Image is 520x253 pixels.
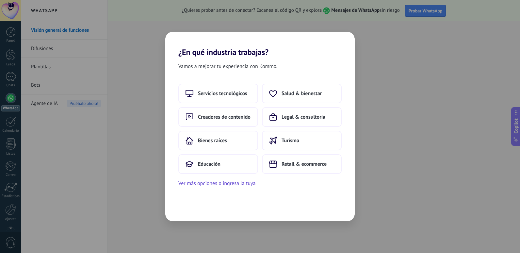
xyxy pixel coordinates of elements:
span: Salud & bienestar [282,90,322,97]
button: Turismo [262,131,342,150]
span: Retail & ecommerce [282,161,327,167]
span: Servicios tecnológicos [198,90,247,97]
span: Vamos a mejorar tu experiencia con Kommo. [178,62,277,71]
button: Bienes raíces [178,131,258,150]
span: Bienes raíces [198,137,227,144]
span: Legal & consultoría [282,114,325,120]
span: Turismo [282,137,299,144]
button: Servicios tecnológicos [178,84,258,103]
button: Retail & ecommerce [262,154,342,174]
button: Creadores de contenido [178,107,258,127]
button: Salud & bienestar [262,84,342,103]
button: Educación [178,154,258,174]
span: Creadores de contenido [198,114,251,120]
button: Legal & consultoría [262,107,342,127]
button: Ver más opciones o ingresa la tuya [178,179,255,188]
span: Educación [198,161,220,167]
h2: ¿En qué industria trabajas? [165,32,355,57]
